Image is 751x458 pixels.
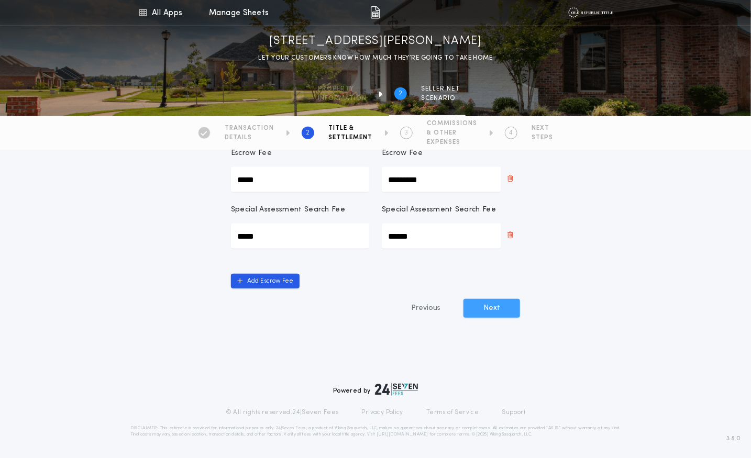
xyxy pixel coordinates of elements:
p: Escrow Fee [231,148,272,159]
p: Escrow Fee [382,148,423,159]
img: vs-icon [568,7,613,18]
h2: 2 [399,90,402,98]
div: Powered by [333,383,418,396]
button: Add Escrow Fee [231,274,300,288]
button: Next [463,299,520,318]
input: Escrow Fee [231,167,369,192]
h2: 2 [306,129,310,137]
span: COMMISSIONS [427,119,478,128]
h2: 4 [509,129,513,137]
span: STEPS [532,133,554,142]
span: TRANSACTION [225,124,274,132]
p: DISCLAIMER: This estimate is provided for informational purposes only. 24|Seven Fees, a product o... [130,425,621,438]
span: SELLER NET [422,85,460,93]
a: Privacy Policy [362,408,404,417]
span: DETAILS [225,133,274,142]
img: img [370,6,380,19]
span: TITLE & [329,124,373,132]
span: 3.8.0 [726,434,741,443]
a: Support [502,408,525,417]
span: & OTHER [427,129,478,137]
p: Special Assessment Search Fee [231,205,345,215]
input: Escrow Fee [382,167,501,192]
a: [URL][DOMAIN_NAME] [377,432,428,437]
span: SETTLEMENT [329,133,373,142]
span: information [318,94,367,103]
p: © All rights reserved. 24|Seven Fees [226,408,339,417]
span: Property [318,85,367,93]
input: Special Assessment Search Fee [382,224,501,249]
button: Previous [390,299,461,318]
a: Terms of Service [426,408,479,417]
h1: [STREET_ADDRESS][PERSON_NAME] [269,33,482,50]
p: LET YOUR CUSTOMERS KNOW HOW MUCH THEY’RE GOING TO TAKE HOME [259,53,493,63]
span: EXPENSES [427,138,478,147]
img: logo [375,383,418,396]
input: Special Assessment Search Fee [231,224,369,249]
span: SCENARIO [422,94,460,103]
span: NEXT [532,124,554,132]
p: Special Assessment Search Fee [382,205,496,215]
h2: 3 [404,129,408,137]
